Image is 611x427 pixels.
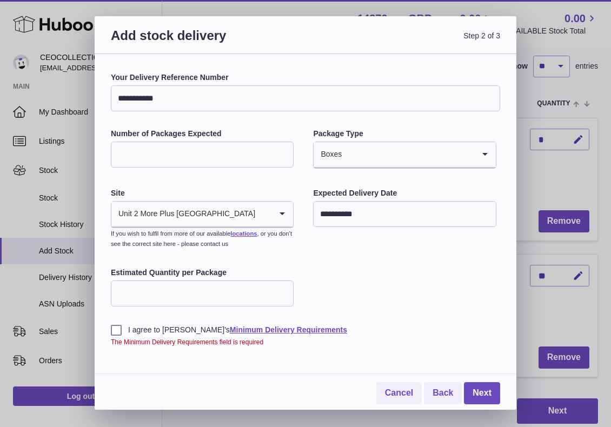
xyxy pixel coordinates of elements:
span: Unit 2 More Plus [GEOGRAPHIC_DATA] [111,202,256,226]
span: Boxes [314,142,342,167]
label: Site [111,188,294,198]
input: Search for option [342,142,474,167]
div: Search for option [314,142,495,168]
a: Minimum Delivery Requirements [230,325,347,334]
a: Back [424,382,462,404]
input: Search for option [256,202,271,226]
a: Cancel [376,382,422,404]
label: Your Delivery Reference Number [111,72,500,83]
div: Search for option [111,202,293,228]
label: I agree to [PERSON_NAME]'s [111,325,500,335]
span: Step 2 of 3 [305,27,500,57]
label: Expected Delivery Date [313,188,496,198]
label: Estimated Quantity per Package [111,268,294,278]
small: If you wish to fulfil from more of our available , or you don’t see the correct site here - pleas... [111,230,292,247]
label: Number of Packages Expected [111,129,294,139]
h3: Add stock delivery [111,27,305,57]
div: The Minimum Delivery Requirements field is required [111,338,500,346]
a: Next [464,382,500,404]
label: Package Type [313,129,496,139]
a: locations [230,230,257,237]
